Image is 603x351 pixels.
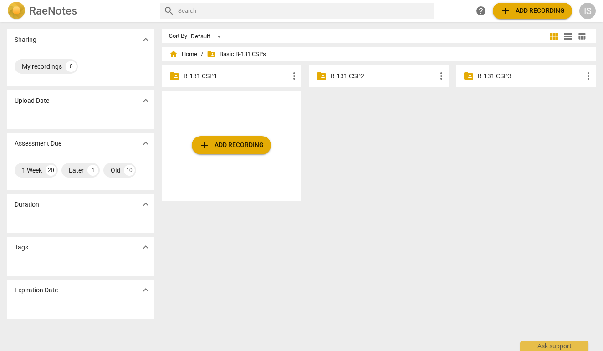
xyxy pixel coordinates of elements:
[140,138,151,149] span: expand_more
[561,30,575,43] button: List view
[140,34,151,45] span: expand_more
[562,31,573,42] span: view_list
[124,165,135,176] div: 10
[140,285,151,295] span: expand_more
[549,31,560,42] span: view_module
[139,33,153,46] button: Show more
[169,50,197,59] span: Home
[178,4,431,18] input: Search
[500,5,565,16] span: Add recording
[139,94,153,107] button: Show more
[140,199,151,210] span: expand_more
[7,2,153,20] a: LogoRaeNotes
[140,242,151,253] span: expand_more
[184,71,289,81] p: B-131 CSP1
[29,5,77,17] h2: RaeNotes
[7,2,26,20] img: Logo
[66,61,77,72] div: 0
[199,140,210,151] span: add
[316,71,327,81] span: folder_shared
[207,50,266,59] span: Basic B-131 CSPs
[139,198,153,211] button: Show more
[436,71,447,81] span: more_vert
[111,166,120,175] div: Old
[164,5,174,16] span: search
[46,165,56,176] div: 20
[475,5,486,16] span: help
[500,5,511,16] span: add
[547,30,561,43] button: Tile view
[69,166,84,175] div: Later
[577,32,586,41] span: table_chart
[191,29,225,44] div: Default
[583,71,594,81] span: more_vert
[201,51,203,58] span: /
[493,3,572,19] button: Upload
[15,35,36,45] p: Sharing
[22,62,62,71] div: My recordings
[520,341,588,351] div: Ask support
[87,165,98,176] div: 1
[15,243,28,252] p: Tags
[15,200,39,209] p: Duration
[579,3,596,19] button: IS
[22,166,42,175] div: 1 Week
[289,71,300,81] span: more_vert
[207,50,216,59] span: folder_shared
[139,240,153,254] button: Show more
[169,71,180,81] span: folder_shared
[139,137,153,150] button: Show more
[331,71,436,81] p: B-131 CSP2
[199,140,264,151] span: Add recording
[169,50,178,59] span: home
[575,30,588,43] button: Table view
[15,139,61,148] p: Assessment Due
[140,95,151,106] span: expand_more
[478,71,583,81] p: B-131 CSP3
[15,285,58,295] p: Expiration Date
[463,71,474,81] span: folder_shared
[15,96,49,106] p: Upload Date
[192,136,271,154] button: Upload
[169,33,187,40] div: Sort By
[139,283,153,297] button: Show more
[473,3,489,19] a: Help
